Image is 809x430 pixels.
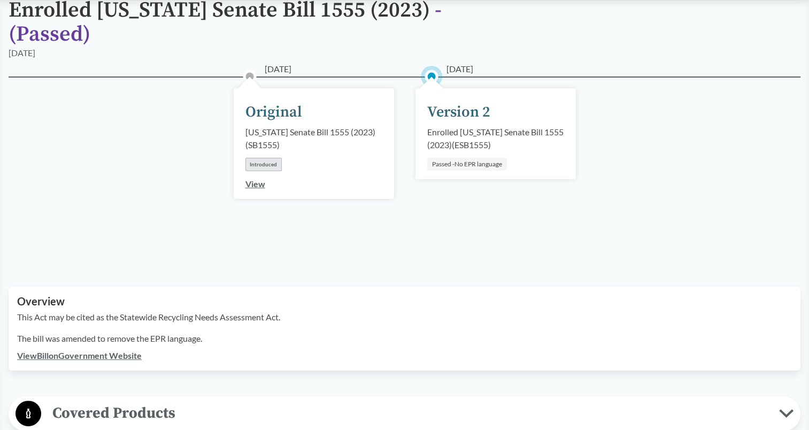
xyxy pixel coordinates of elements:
[17,311,792,324] p: This Act may be cited as the Statewide Recycling Needs Assessment Act.
[17,332,792,345] p: The bill was amended to remove the EPR language.
[12,400,797,427] button: Covered Products
[427,101,490,124] div: Version 2
[9,47,35,59] div: [DATE]
[245,126,382,151] div: [US_STATE] Senate Bill 1555 (2023) ( SB1555 )
[265,63,291,75] span: [DATE]
[41,401,779,425] span: Covered Products
[17,350,142,360] a: ViewBillonGovernment Website
[427,158,507,171] div: Passed -No EPR language
[427,126,564,151] div: Enrolled [US_STATE] Senate Bill 1555 (2023) ( ESB1555 )
[245,101,302,124] div: Original
[245,158,282,171] div: Introduced
[245,179,265,189] a: View
[446,63,473,75] span: [DATE]
[17,295,792,308] h2: Overview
